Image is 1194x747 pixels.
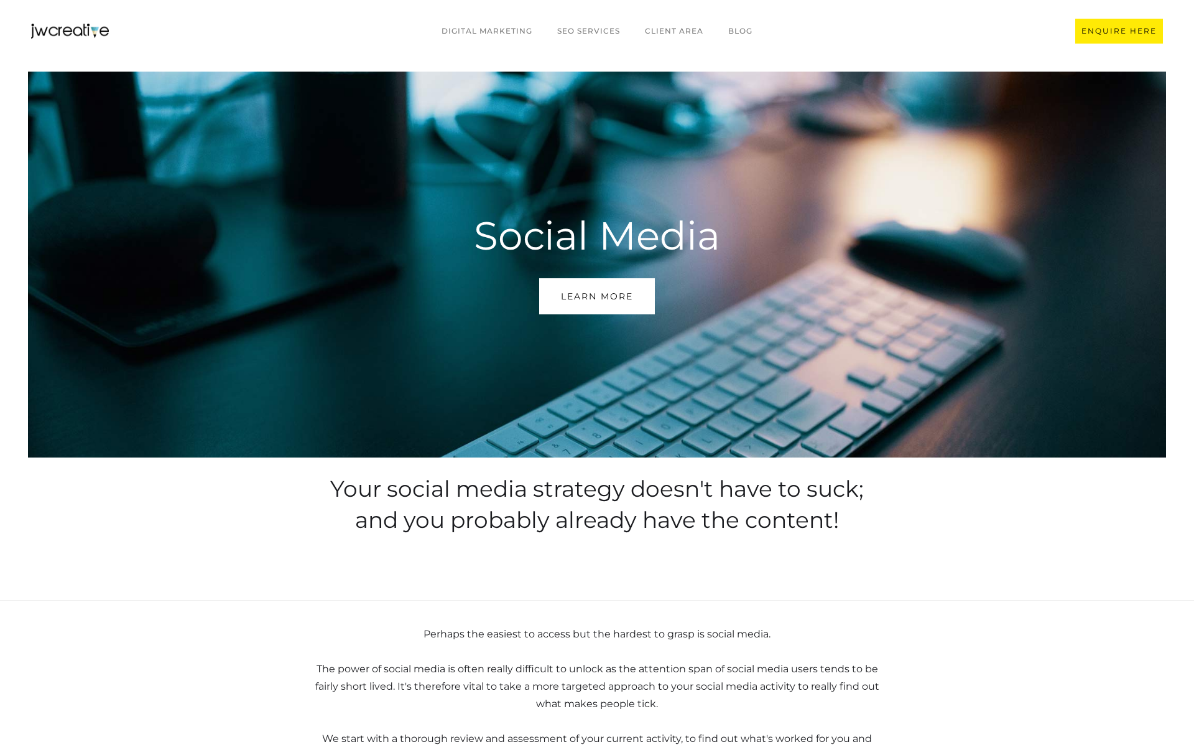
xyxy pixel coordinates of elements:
[323,473,871,535] h2: Your social media strategy doesn't have to suck; and you probably already have the content!
[539,278,655,314] a: Learn More
[1075,19,1163,44] a: ENQUIRE HERE
[313,215,881,256] h1: Social Media
[632,19,716,43] a: CLIENT AREA
[561,288,633,304] div: Learn More
[31,24,109,39] a: home
[429,19,545,43] a: Digital marketing
[716,19,765,43] a: BLOG
[1081,25,1157,37] div: ENQUIRE HERE
[545,19,632,43] a: SEO Services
